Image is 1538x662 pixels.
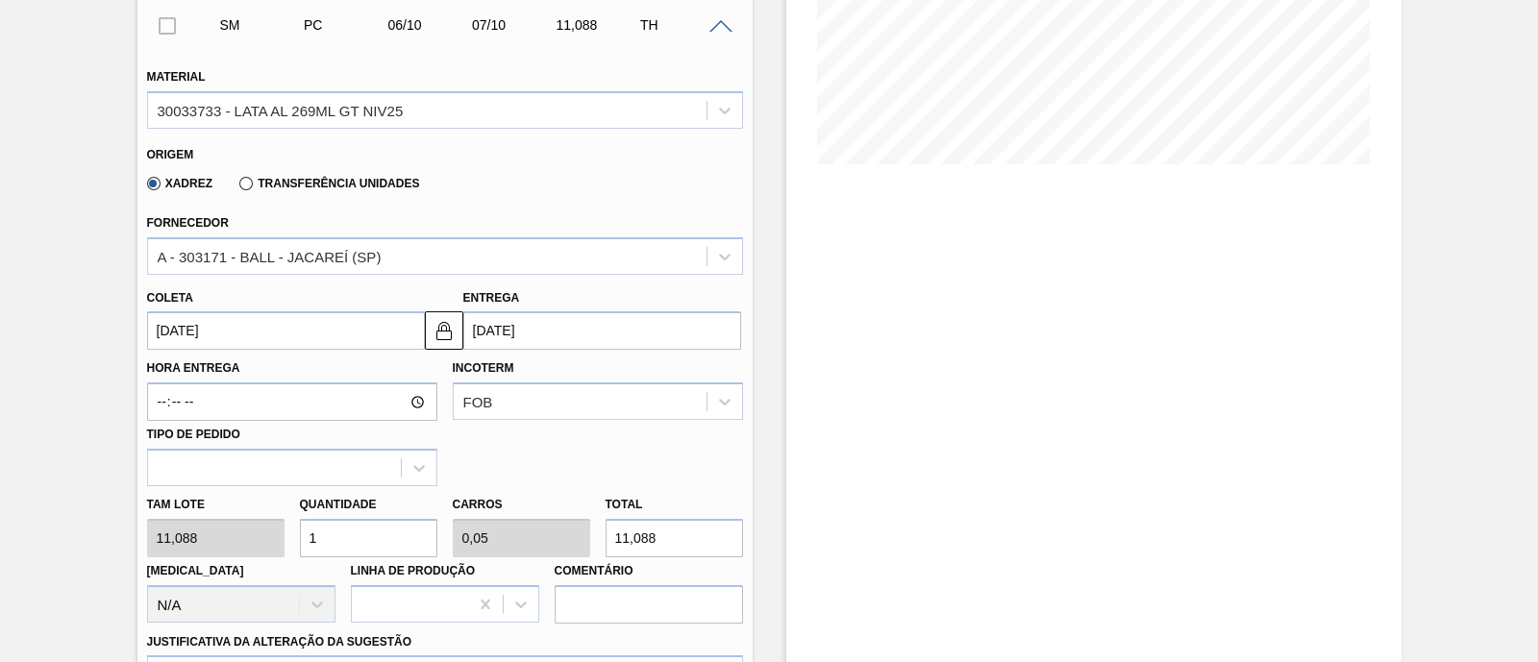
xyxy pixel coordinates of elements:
div: A - 303171 - BALL - JACAREÍ (SP) [158,248,382,264]
label: Tam lote [147,491,285,519]
div: 30033733 - LATA AL 269ML GT NIV25 [158,102,404,118]
label: Origem [147,148,194,161]
label: Coleta [147,291,193,305]
label: Comentário [555,557,743,585]
div: Pedido de Compra [299,17,391,33]
div: FOB [463,394,493,410]
label: Justificativa da Alteração da Sugestão [147,635,412,649]
label: Incoterm [453,361,514,375]
label: Entrega [463,291,520,305]
label: Material [147,70,206,84]
label: Total [606,498,643,511]
button: locked [425,311,463,350]
label: Carros [453,498,503,511]
img: locked [433,319,456,342]
input: dd/mm/yyyy [463,311,741,350]
label: Xadrez [147,177,213,190]
div: TH [635,17,728,33]
label: [MEDICAL_DATA] [147,564,244,577]
div: Sugestão Manual [215,17,308,33]
input: dd/mm/yyyy [147,311,425,350]
div: 11,088 [552,17,644,33]
label: Tipo de pedido [147,428,240,441]
div: 07/10/2025 [467,17,559,33]
label: Fornecedor [147,216,229,230]
label: Hora Entrega [147,355,437,382]
div: 06/10/2025 [384,17,476,33]
label: Transferência Unidades [239,177,419,190]
label: Linha de Produção [351,564,476,577]
label: Quantidade [300,498,377,511]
